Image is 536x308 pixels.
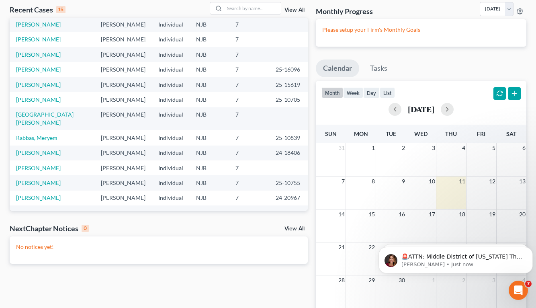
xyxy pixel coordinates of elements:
td: 25-15619 [269,77,308,92]
button: month [321,87,343,98]
a: View All [284,7,305,13]
td: [PERSON_NAME] [94,47,152,62]
span: 7 [525,281,532,287]
span: Fri [477,130,485,137]
td: 7 [229,17,269,32]
span: 18 [458,209,466,219]
td: Individual [152,62,190,77]
td: [PERSON_NAME] [94,62,152,77]
td: Individual [152,160,190,175]
p: No notices yet! [16,243,301,251]
span: 31 [338,143,346,153]
span: 11 [458,177,466,186]
a: Tasks [363,60,395,77]
span: 14 [338,209,346,219]
td: Individual [152,175,190,190]
a: [GEOGRAPHIC_DATA][PERSON_NAME] [16,111,74,126]
span: 3 [431,143,436,153]
span: 22 [368,242,376,252]
button: list [380,87,395,98]
td: NJB [190,130,229,145]
td: NJB [190,47,229,62]
span: Sun [325,130,337,137]
td: Individual [152,32,190,47]
span: 13 [518,177,526,186]
td: Individual [152,191,190,205]
td: NJB [190,62,229,77]
a: [PERSON_NAME] [16,164,61,171]
td: 24-18406 [269,146,308,160]
a: [PERSON_NAME] [16,21,61,28]
a: Rabbas, Meryem [16,134,57,141]
span: 28 [338,275,346,285]
span: 15 [368,209,376,219]
td: 7 [229,175,269,190]
a: [PERSON_NAME] [16,66,61,73]
iframe: Intercom notifications message [375,230,536,286]
td: Individual [152,77,190,92]
td: 24-21267 [269,205,308,220]
td: [PERSON_NAME] [94,92,152,107]
span: 12 [488,177,496,186]
td: 25-10705 [269,92,308,107]
div: 0 [82,225,89,232]
td: 7 [229,92,269,107]
span: 7 [341,177,346,186]
td: NJB [190,107,229,130]
span: 10 [428,177,436,186]
button: day [363,87,380,98]
td: Individual [152,205,190,220]
span: 1 [371,143,376,153]
td: Individual [152,146,190,160]
td: 7 [229,160,269,175]
td: NJB [190,205,229,220]
td: Individual [152,107,190,130]
td: 7 [229,205,269,220]
span: 17 [428,209,436,219]
a: [PERSON_NAME] [16,51,61,58]
td: Individual [152,92,190,107]
td: 7 [229,146,269,160]
input: Search by name... [225,2,281,14]
a: View All [284,226,305,232]
td: 7 [229,62,269,77]
td: 7 [229,107,269,130]
td: 25-16096 [269,62,308,77]
td: Individual [152,47,190,62]
td: NJB [190,146,229,160]
td: [PERSON_NAME] [94,107,152,130]
td: [PERSON_NAME] [94,77,152,92]
td: NJB [190,32,229,47]
td: [PERSON_NAME] [94,205,152,220]
td: NJB [190,17,229,32]
span: 6 [522,143,526,153]
span: 29 [368,275,376,285]
span: 9 [401,177,406,186]
td: NJB [190,77,229,92]
td: [PERSON_NAME] [94,17,152,32]
td: 24-20967 [269,191,308,205]
td: 7 [229,32,269,47]
span: 21 [338,242,346,252]
span: 16 [398,209,406,219]
td: NJB [190,92,229,107]
span: Sat [506,130,516,137]
p: Please setup your Firm's Monthly Goals [322,26,520,34]
td: NJB [190,160,229,175]
span: Tue [386,130,396,137]
div: 15 [56,6,65,13]
span: Wed [414,130,428,137]
td: 7 [229,191,269,205]
h3: Monthly Progress [316,6,373,16]
span: Thu [445,130,457,137]
a: Calendar [316,60,359,77]
td: NJB [190,191,229,205]
div: NextChapter Notices [10,224,89,233]
button: week [343,87,363,98]
td: Individual [152,130,190,145]
td: [PERSON_NAME] [94,175,152,190]
td: Individual [152,17,190,32]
